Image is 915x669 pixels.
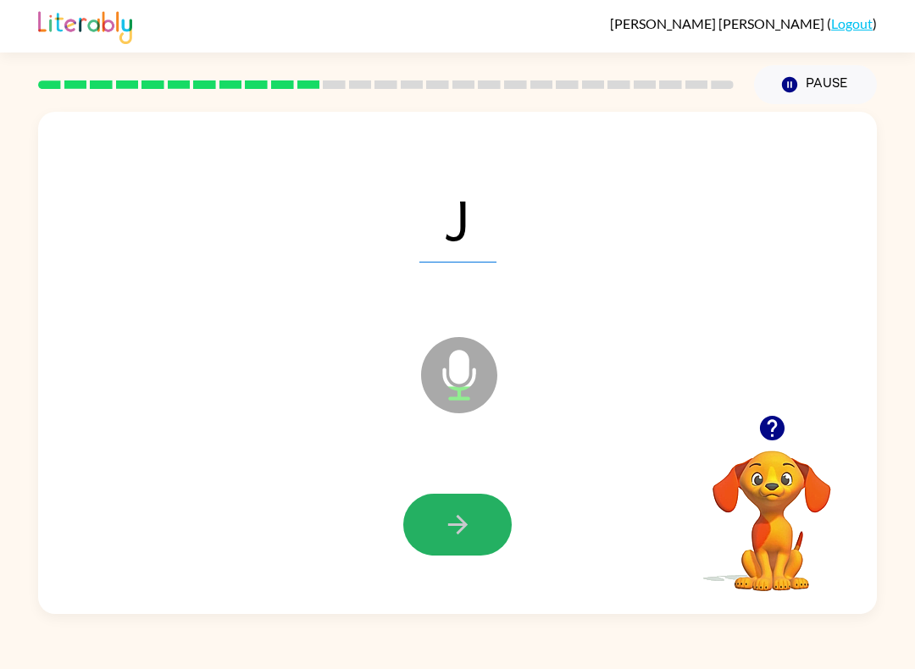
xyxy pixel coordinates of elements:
button: Pause [754,65,877,104]
span: [PERSON_NAME] [PERSON_NAME] [610,15,827,31]
img: Literably [38,7,132,44]
a: Logout [831,15,873,31]
span: J [419,174,496,263]
div: ( ) [610,15,877,31]
video: Your browser must support playing .mp4 files to use Literably. Please try using another browser. [687,424,857,594]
